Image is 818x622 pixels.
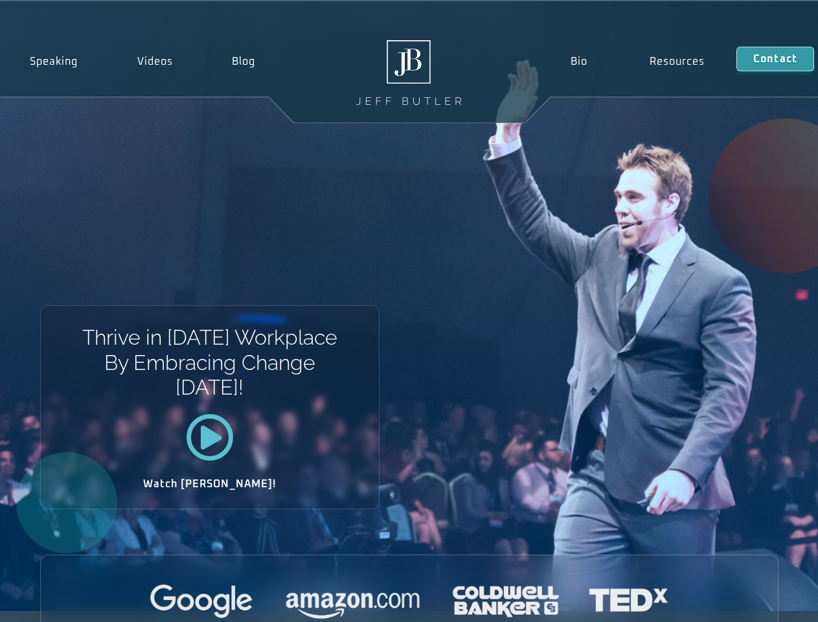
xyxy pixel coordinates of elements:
a: Resources [619,47,736,76]
a: Contact [736,47,814,71]
h1: Thrive in [DATE] Workplace By Embracing Change [DATE]! [81,325,338,400]
a: Bio [539,47,619,76]
a: Videos [108,47,203,76]
nav: Menu [539,47,736,76]
a: Blog [202,47,285,76]
span: Contact [753,54,797,64]
h2: Watch [PERSON_NAME]! [86,479,334,489]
